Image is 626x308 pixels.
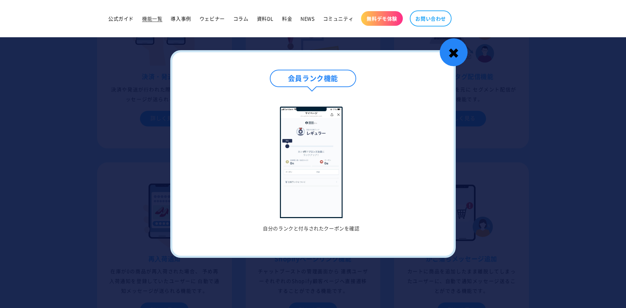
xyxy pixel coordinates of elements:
span: お問い合わせ [415,15,446,22]
span: 導入事例 [171,15,191,22]
span: NEWS [300,15,314,22]
h4: 会員ランク機能 [270,70,356,87]
a: 機能一覧 [138,11,166,26]
a: コミュニティ [319,11,358,26]
span: 機能一覧 [142,15,162,22]
span: 無料デモ体験 [367,15,397,22]
a: 導入事例 [166,11,195,26]
h5: 自分のランクと付与されたクーポンを確認 [197,225,426,231]
div: ✖ [440,38,468,66]
span: コミュニティ [323,15,354,22]
a: コラム [229,11,253,26]
a: ウェビナー [195,11,229,26]
span: ウェビナー [199,15,225,22]
a: お問い合わせ [410,10,452,26]
a: 公式ガイド [104,11,138,26]
a: 料金 [278,11,296,26]
a: NEWS [296,11,319,26]
span: 資料DL [257,15,274,22]
img: shopify-5-1_2x_183b6bc7-aeb5-4f3c-b006-7ff10169cec8_600x.jpg [280,107,343,218]
a: 無料デモ体験 [361,11,403,26]
span: 公式ガイド [108,15,134,22]
a: 資料DL [253,11,278,26]
span: 料金 [282,15,292,22]
span: コラム [233,15,249,22]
